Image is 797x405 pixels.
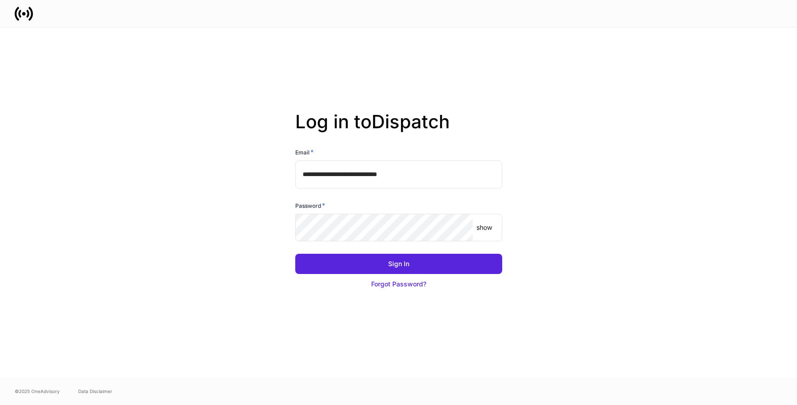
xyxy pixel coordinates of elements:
a: Data Disclaimer [78,388,112,395]
div: Forgot Password? [371,280,426,289]
div: Sign In [388,259,409,268]
button: Sign In [295,254,502,274]
p: show [476,223,492,232]
h2: Log in to Dispatch [295,111,502,148]
span: © 2025 OneAdvisory [15,388,60,395]
button: Forgot Password? [295,274,502,294]
h6: Password [295,201,325,210]
h6: Email [295,148,314,157]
